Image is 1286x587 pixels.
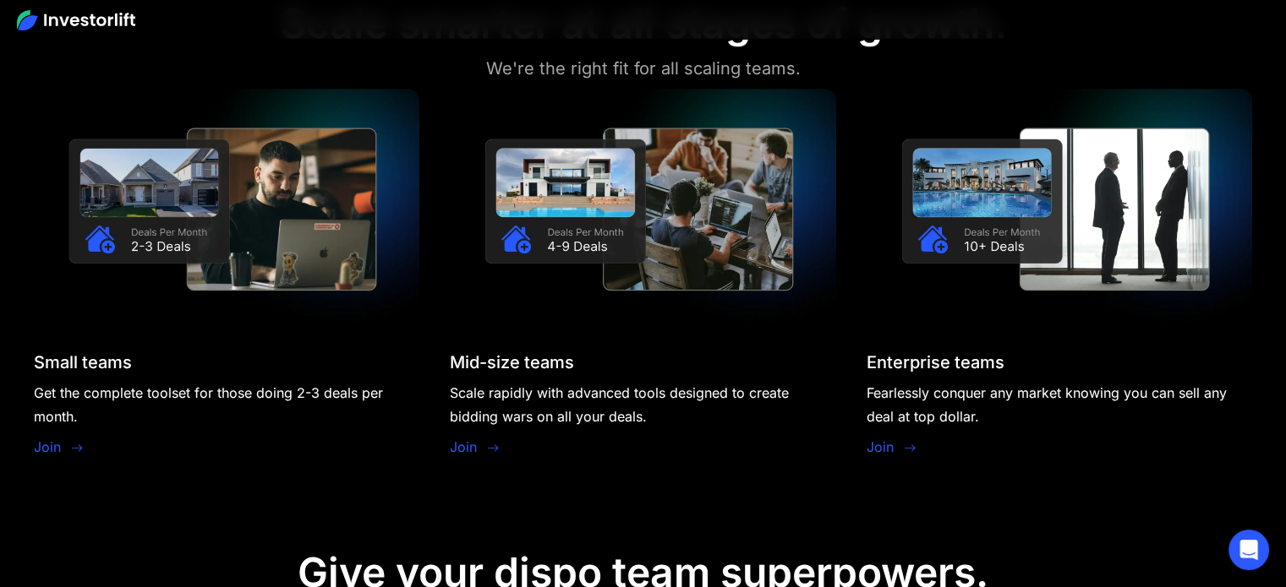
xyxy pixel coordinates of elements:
[486,55,801,82] div: We're the right fit for all scaling teams.
[450,352,574,372] div: Mid-size teams
[450,381,835,428] div: Scale rapidly with advanced tools designed to create bidding wars on all your deals.
[34,352,132,372] div: Small teams
[1229,530,1269,570] div: Open Intercom Messenger
[450,437,477,457] a: Join
[867,352,1004,372] div: Enterprise teams
[867,437,894,457] a: Join
[34,437,61,457] a: Join
[34,381,419,428] div: Get the complete toolset for those doing 2-3 deals per month.
[867,381,1252,428] div: Fearlessly conquer any market knowing you can sell any deal at top dollar.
